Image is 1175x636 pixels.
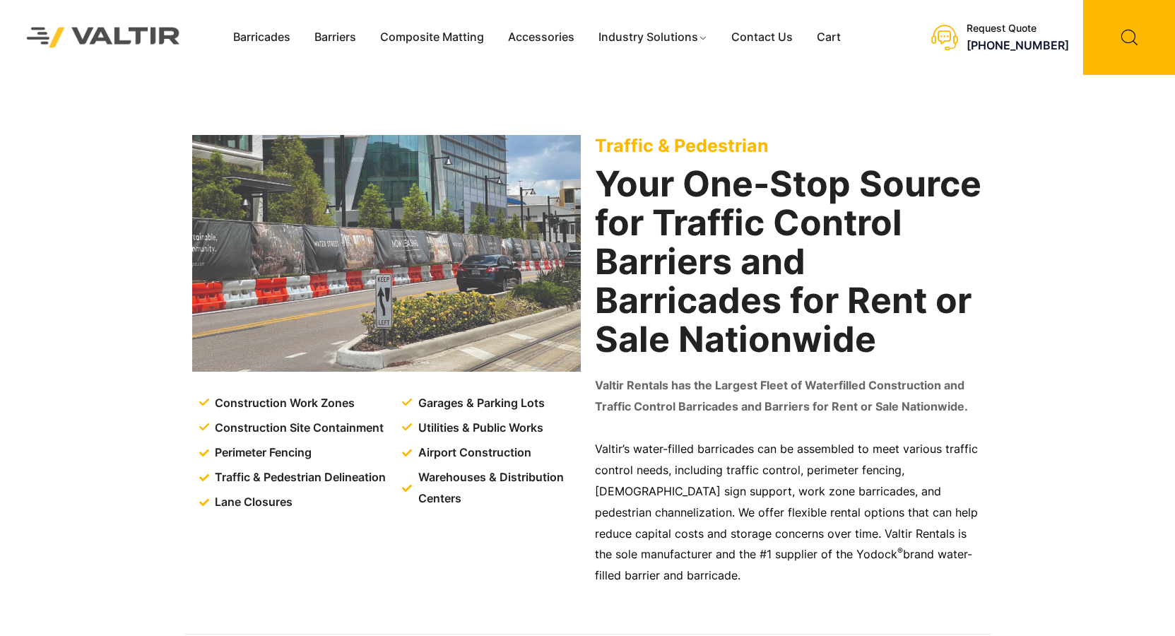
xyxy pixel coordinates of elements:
p: Valtir’s water-filled barricades can be assembled to meet various traffic control needs, includin... [595,439,984,587]
a: Accessories [496,27,586,48]
p: Traffic & Pedestrian [595,135,984,156]
div: Request Quote [967,23,1069,35]
sup: ® [897,546,903,556]
span: Construction Site Containment [211,418,384,439]
h2: Your One-Stop Source for Traffic Control Barriers and Barricades for Rent or Sale Nationwide [595,165,984,359]
span: Utilities & Public Works [415,418,543,439]
span: Garages & Parking Lots [415,393,545,414]
span: Construction Work Zones [211,393,355,414]
a: [PHONE_NUMBER] [967,38,1069,52]
img: Valtir Rentals [11,11,196,64]
span: Traffic & Pedestrian Delineation [211,467,386,488]
span: Airport Construction [415,442,531,464]
span: Warehouses & Distribution Centers [415,467,584,510]
a: Industry Solutions [586,27,720,48]
span: Lane Closures [211,492,293,513]
a: Cart [805,27,853,48]
a: Barriers [302,27,368,48]
a: Composite Matting [368,27,496,48]
p: Valtir Rentals has the Largest Fleet of Waterfilled Construction and Traffic Control Barricades a... [595,375,984,418]
a: Contact Us [719,27,805,48]
a: Barricades [221,27,302,48]
span: Perimeter Fencing [211,442,312,464]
